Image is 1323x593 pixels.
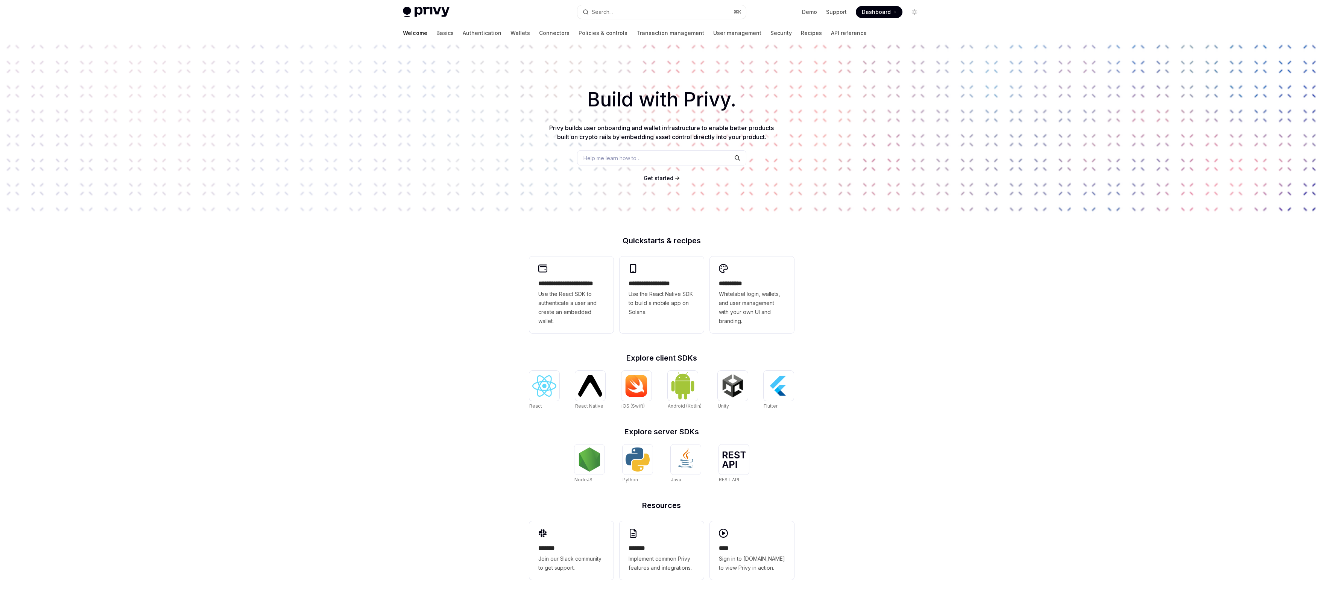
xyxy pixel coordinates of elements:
a: NodeJSNodeJS [574,444,605,484]
span: NodeJS [574,477,592,482]
h2: Resources [529,502,794,509]
a: Connectors [539,24,570,42]
span: Get started [644,175,673,181]
button: Search...⌘K [577,5,746,19]
span: Implement common Privy features and integrations. [629,554,695,572]
a: React NativeReact Native [575,371,605,410]
a: REST APIREST API [719,444,749,484]
span: Join our Slack community to get support. [538,554,605,572]
a: Transaction management [636,24,704,42]
h2: Quickstarts & recipes [529,237,794,244]
span: Java [671,477,681,482]
a: Basics [436,24,454,42]
a: PythonPython [623,444,653,484]
a: ****Sign in to [DOMAIN_NAME] to view Privy in action. [710,521,794,580]
div: Search... [592,8,613,17]
a: **** *****Whitelabel login, wallets, and user management with your own UI and branding. [710,256,794,333]
span: React Native [575,403,603,409]
span: Privy builds user onboarding and wallet infrastructure to enable better products built on crypto ... [549,124,774,141]
a: ReactReact [529,371,559,410]
img: iOS (Swift) [624,375,649,397]
img: NodeJS [577,447,602,472]
a: JavaJava [671,444,701,484]
img: Java [674,447,698,472]
a: Android (Kotlin)Android (Kotlin) [668,371,702,410]
h2: Explore client SDKs [529,354,794,362]
span: Dashboard [862,8,891,16]
a: Authentication [463,24,501,42]
img: React Native [578,375,602,396]
a: iOS (Swift)iOS (Swift) [621,371,652,410]
span: React [529,403,542,409]
span: REST API [719,477,739,482]
span: Sign in to [DOMAIN_NAME] to view Privy in action. [719,554,785,572]
span: Use the React SDK to authenticate a user and create an embedded wallet. [538,290,605,326]
span: Flutter [764,403,778,409]
h1: Build with Privy. [12,85,1311,114]
a: **** **Implement common Privy features and integrations. [620,521,704,580]
img: Python [626,447,650,472]
a: Recipes [801,24,822,42]
a: Security [770,24,792,42]
span: Android (Kotlin) [668,403,702,409]
img: REST API [722,451,746,468]
a: UnityUnity [718,371,748,410]
img: React [532,375,556,397]
a: User management [713,24,761,42]
a: API reference [831,24,867,42]
a: Policies & controls [579,24,627,42]
a: Dashboard [856,6,902,18]
img: Flutter [767,374,791,398]
a: Welcome [403,24,427,42]
a: Get started [644,174,673,182]
span: Use the React Native SDK to build a mobile app on Solana. [629,290,695,317]
a: Wallets [510,24,530,42]
h2: Explore server SDKs [529,428,794,435]
img: Unity [721,374,745,398]
img: light logo [403,7,450,17]
a: FlutterFlutter [764,371,794,410]
span: iOS (Swift) [621,403,645,409]
img: Android (Kotlin) [671,372,695,400]
a: Support [826,8,847,16]
span: Help me learn how to… [583,154,641,162]
a: **** **Join our Slack community to get support. [529,521,614,580]
a: **** **** **** ***Use the React Native SDK to build a mobile app on Solana. [620,256,704,333]
span: Unity [718,403,729,409]
span: Whitelabel login, wallets, and user management with your own UI and branding. [719,290,785,326]
span: Python [623,477,638,482]
button: Toggle dark mode [908,6,920,18]
a: Demo [802,8,817,16]
span: ⌘ K [734,9,741,15]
